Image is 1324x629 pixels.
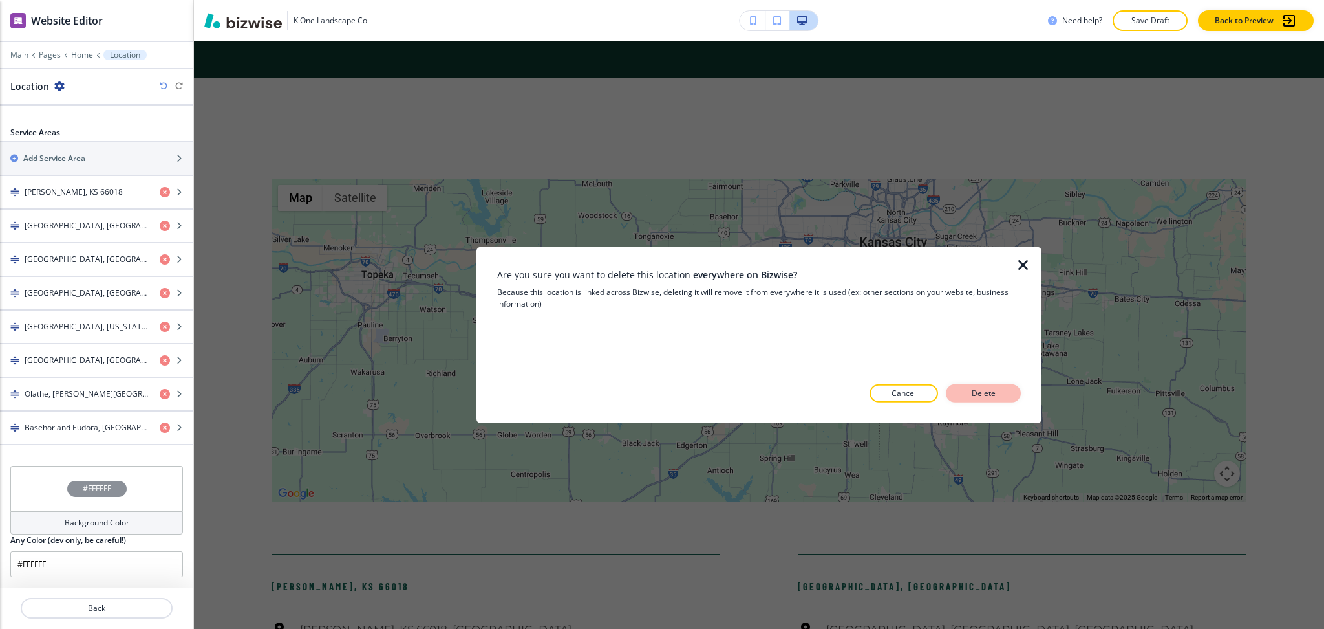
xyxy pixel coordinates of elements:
[1198,10,1314,31] button: Back to Preview
[39,50,61,60] button: Pages
[1062,15,1102,27] h3: Need help?
[10,50,28,60] button: Main
[10,356,19,365] img: Drag
[10,127,60,138] h2: Service Areas
[103,50,147,60] button: Location
[10,221,19,230] img: Drag
[31,13,103,28] h2: Website Editor
[1129,15,1171,27] p: Save Draft
[10,80,49,93] h2: Location
[1215,15,1274,27] p: Back to Preview
[10,535,126,546] h2: Any Color (dev only, be careful!)
[110,50,140,60] p: Location
[10,13,26,28] img: editor icon
[10,289,19,298] img: Drag
[10,423,19,432] img: Drag
[25,186,123,198] h4: [PERSON_NAME], KS 66018
[204,11,367,30] button: K One Landscape Co
[22,602,171,614] p: Back
[10,255,19,264] img: Drag
[10,188,19,197] img: Drag
[83,483,111,494] h4: #FFFFFF
[10,390,19,399] img: Drag
[23,153,85,164] h2: Add Service Area
[25,422,149,434] h4: Basehor and Eudora, [GEOGRAPHIC_DATA]
[25,355,149,366] h4: [GEOGRAPHIC_DATA], [GEOGRAPHIC_DATA]
[1113,10,1188,31] button: Save Draft
[25,388,149,400] h4: Olathe, [PERSON_NAME][GEOGRAPHIC_DATA], [GEOGRAPHIC_DATA]
[25,254,149,265] h4: [GEOGRAPHIC_DATA], [GEOGRAPHIC_DATA]
[21,598,173,619] button: Back
[10,466,183,535] button: #FFFFFFBackground Color
[294,15,367,27] h3: K One Landscape Co
[10,322,19,331] img: Drag
[71,50,93,60] button: Home
[65,517,129,529] h4: Background Color
[204,13,282,28] img: Bizwise Logo
[25,321,149,333] h4: [GEOGRAPHIC_DATA], [US_STATE][GEOGRAPHIC_DATA], [GEOGRAPHIC_DATA]
[25,287,149,299] h4: [GEOGRAPHIC_DATA], [GEOGRAPHIC_DATA]
[25,220,149,232] h4: [GEOGRAPHIC_DATA], [GEOGRAPHIC_DATA]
